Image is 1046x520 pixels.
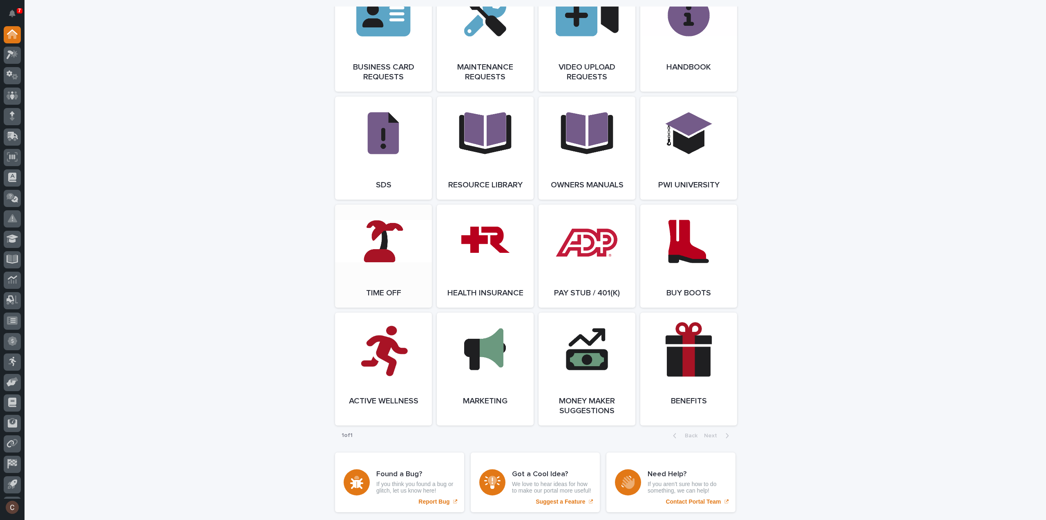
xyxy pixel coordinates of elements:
[539,313,635,425] a: Money Maker Suggestions
[640,205,737,308] a: Buy Boots
[640,313,737,425] a: Benefits
[335,313,432,425] a: Active Wellness
[704,433,722,439] span: Next
[335,452,464,512] a: Report Bug
[437,205,534,308] a: Health Insurance
[471,452,600,512] a: Suggest a Feature
[536,498,585,505] p: Suggest a Feature
[539,205,635,308] a: Pay Stub / 401(k)
[418,498,449,505] p: Report Bug
[335,97,432,200] a: SDS
[376,481,456,495] p: If you think you found a bug or glitch, let us know here!
[666,432,701,439] button: Back
[437,97,534,200] a: Resource Library
[512,470,591,479] h3: Got a Cool Idea?
[606,452,735,512] a: Contact Portal Team
[701,432,735,439] button: Next
[18,8,21,14] p: 7
[335,425,359,446] p: 1 of 1
[512,481,591,495] p: We love to hear ideas for how to make our portal more useful!
[640,97,737,200] a: PWI University
[666,498,721,505] p: Contact Portal Team
[10,10,21,23] div: Notifications7
[680,433,697,439] span: Back
[376,470,456,479] h3: Found a Bug?
[648,470,727,479] h3: Need Help?
[648,481,727,495] p: If you aren't sure how to do something, we can help!
[539,97,635,200] a: Owners Manuals
[4,499,21,516] button: users-avatar
[4,5,21,22] button: Notifications
[335,205,432,308] a: Time Off
[437,313,534,425] a: Marketing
